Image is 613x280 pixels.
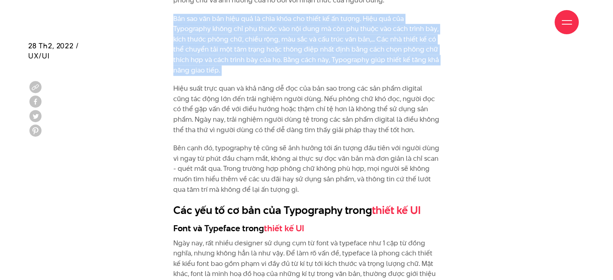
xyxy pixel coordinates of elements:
[173,222,440,234] h3: Font và Typeface trong
[264,222,304,234] a: thiết kế UI
[173,203,440,218] h2: Các yếu tố cơ bản của Typography trong
[173,143,440,195] p: Bên cạnh đó, typography tệ cũng sẽ ảnh hưởng tới ấn tượng đầu tiên với người dùng vì ngay từ phút...
[173,14,440,76] p: Bản sao văn bản hiệu quả là chìa khóa cho thiết kế ấn tượng. Hiệu quả của Typography không chỉ ph...
[173,83,440,135] p: Hiệu suất trực quan và khả năng dễ đọc của bản sao trong các sản phẩm digital cũng tác động lớn đ...
[28,41,79,61] span: 28 Th2, 2022 / UX/UI
[372,203,421,218] a: thiết kế UI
